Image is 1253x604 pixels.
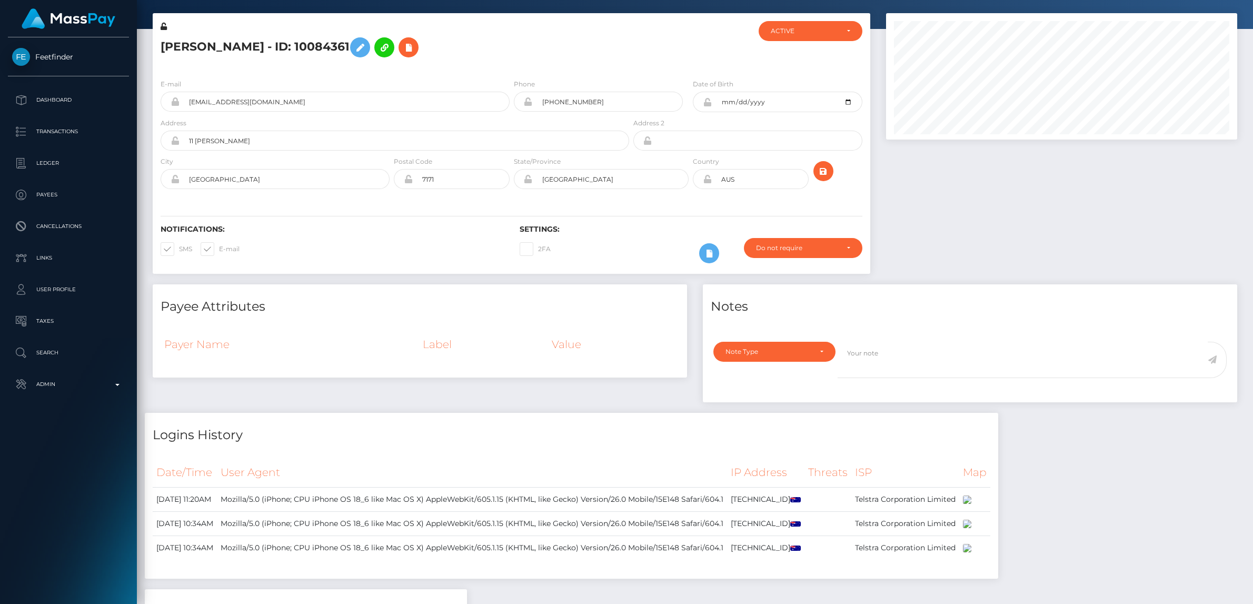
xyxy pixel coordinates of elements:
td: [TECHNICAL_ID] [727,511,804,536]
label: Phone [514,80,535,89]
td: Mozilla/5.0 (iPhone; CPU iPhone OS 18_6 like Mac OS X) AppleWebKit/605.1.15 (KHTML, like Gecko) V... [217,511,727,536]
a: Search [8,340,129,366]
th: Date/Time [153,458,217,487]
th: Threats [804,458,851,487]
p: Cancellations [12,219,125,234]
p: Search [12,345,125,361]
label: Date of Birth [693,80,733,89]
td: Telstra Corporation Limited [851,511,959,536]
th: User Agent [217,458,727,487]
button: Note Type [713,342,836,362]
a: Cancellations [8,213,129,240]
a: Links [8,245,129,271]
td: [TECHNICAL_ID] [727,536,804,560]
label: Address [161,118,186,128]
th: Value [548,330,679,359]
label: City [161,157,173,166]
a: User Profile [8,276,129,303]
p: Taxes [12,313,125,329]
label: Country [693,157,719,166]
label: State/Province [514,157,561,166]
img: au.png [790,546,801,551]
a: Transactions [8,118,129,145]
th: ISP [851,458,959,487]
h4: Notes [711,298,1229,316]
th: Payer Name [161,330,419,359]
td: Telstra Corporation Limited [851,536,959,560]
div: Note Type [725,348,811,356]
div: Do not require [756,244,839,252]
th: IP Address [727,458,804,487]
img: Feetfinder [12,48,30,66]
img: 200x100 [963,544,971,552]
td: [DATE] 10:34AM [153,536,217,560]
p: Transactions [12,124,125,140]
a: Payees [8,182,129,208]
td: [TECHNICAL_ID] [727,487,804,511]
a: Taxes [8,308,129,334]
p: Dashboard [12,92,125,108]
button: ACTIVE [759,21,862,41]
img: au.png [790,497,801,502]
span: Feetfinder [8,52,129,62]
h6: Notifications: [161,225,504,234]
label: Address 2 [633,118,664,128]
label: E-mail [201,242,240,256]
h6: Settings: [520,225,863,234]
a: Dashboard [8,87,129,113]
p: Ledger [12,155,125,171]
h4: Logins History [153,426,990,444]
p: User Profile [12,282,125,298]
a: Ledger [8,150,129,176]
img: 200x100 [963,520,971,528]
th: Label [419,330,548,359]
img: MassPay Logo [22,8,115,29]
th: Map [959,458,990,487]
a: Admin [8,371,129,398]
button: Do not require [744,238,863,258]
img: 200x100 [963,496,971,504]
p: Admin [12,377,125,392]
td: Mozilla/5.0 (iPhone; CPU iPhone OS 18_6 like Mac OS X) AppleWebKit/605.1.15 (KHTML, like Gecko) V... [217,487,727,511]
label: 2FA [520,242,551,256]
img: au.png [790,521,801,527]
td: Mozilla/5.0 (iPhone; CPU iPhone OS 18_6 like Mac OS X) AppleWebKit/605.1.15 (KHTML, like Gecko) V... [217,536,727,560]
label: E-mail [161,80,181,89]
div: ACTIVE [771,27,838,35]
h5: [PERSON_NAME] - ID: 10084361 [161,32,623,63]
td: [DATE] 10:34AM [153,511,217,536]
h4: Payee Attributes [161,298,679,316]
label: Postal Code [394,157,432,166]
label: SMS [161,242,192,256]
p: Links [12,250,125,266]
td: [DATE] 11:20AM [153,487,217,511]
p: Payees [12,187,125,203]
td: Telstra Corporation Limited [851,487,959,511]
